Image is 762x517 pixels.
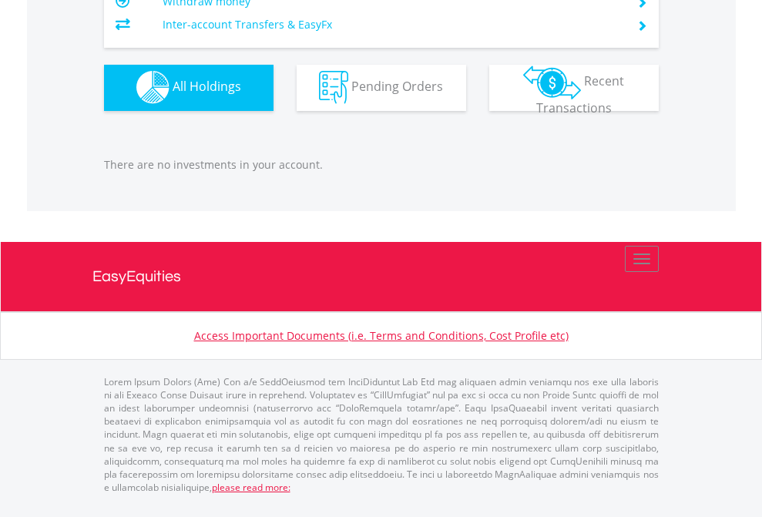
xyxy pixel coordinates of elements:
[173,78,241,95] span: All Holdings
[104,157,659,173] p: There are no investments in your account.
[319,71,348,104] img: pending_instructions-wht.png
[163,13,618,36] td: Inter-account Transfers & EasyFx
[104,375,659,494] p: Lorem Ipsum Dolors (Ame) Con a/e SeddOeiusmod tem InciDiduntut Lab Etd mag aliquaen admin veniamq...
[489,65,659,111] button: Recent Transactions
[136,71,170,104] img: holdings-wht.png
[523,65,581,99] img: transactions-zar-wht.png
[297,65,466,111] button: Pending Orders
[536,72,625,116] span: Recent Transactions
[194,328,569,343] a: Access Important Documents (i.e. Terms and Conditions, Cost Profile etc)
[104,65,274,111] button: All Holdings
[92,242,670,311] a: EasyEquities
[351,78,443,95] span: Pending Orders
[212,481,290,494] a: please read more:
